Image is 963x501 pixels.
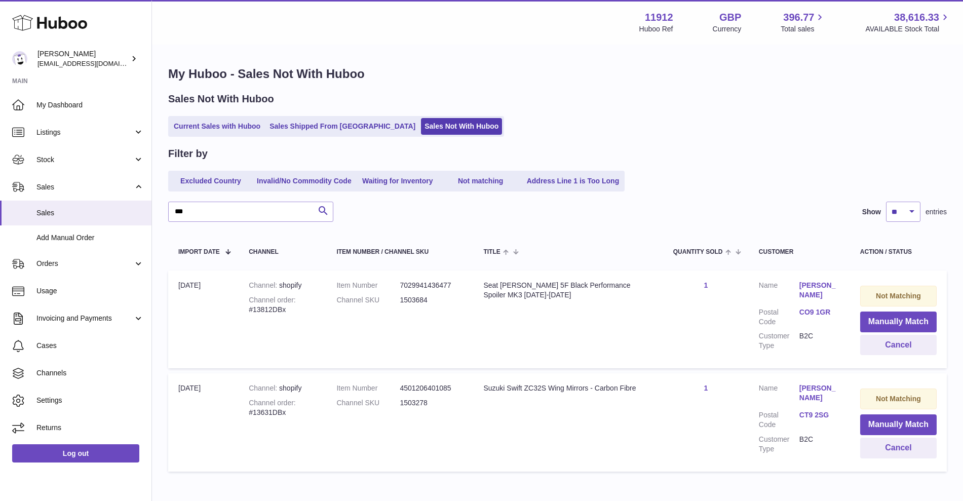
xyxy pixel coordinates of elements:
[421,118,502,135] a: Sales Not With Huboo
[249,399,296,407] strong: Channel order
[860,312,937,332] button: Manually Match
[36,208,144,218] span: Sales
[168,373,239,471] td: [DATE]
[170,173,251,189] a: Excluded Country
[483,383,652,393] div: Suzuki Swift ZC32S Wing Mirrors - Carbon Fibre
[336,249,463,255] div: Item Number / Channel SKU
[759,383,799,405] dt: Name
[249,249,316,255] div: Channel
[799,307,840,317] a: CO9 1GR
[336,383,400,393] dt: Item Number
[759,410,799,430] dt: Postal Code
[168,92,274,106] h2: Sales Not With Huboo
[249,295,316,315] div: #13812DBx
[36,182,133,192] span: Sales
[336,295,400,305] dt: Channel SKU
[759,331,799,351] dt: Customer Type
[783,11,814,24] span: 396.77
[357,173,438,189] a: Waiting for Inventory
[860,335,937,356] button: Cancel
[799,435,840,454] dd: B2C
[400,295,463,305] dd: 1503684
[865,24,951,34] span: AVAILABLE Stock Total
[249,281,279,289] strong: Channel
[36,259,133,268] span: Orders
[400,398,463,408] dd: 1503278
[36,128,133,137] span: Listings
[253,173,355,189] a: Invalid/No Commodity Code
[249,383,316,393] div: shopify
[400,281,463,290] dd: 7029941436477
[168,271,239,368] td: [DATE]
[440,173,521,189] a: Not matching
[483,249,500,255] span: Title
[37,49,129,68] div: [PERSON_NAME]
[876,292,921,300] strong: Not Matching
[37,59,149,67] span: [EMAIL_ADDRESS][DOMAIN_NAME]
[704,384,708,392] a: 1
[249,281,316,290] div: shopify
[799,410,840,420] a: CT9 2SG
[759,281,799,302] dt: Name
[523,173,623,189] a: Address Line 1 is Too Long
[759,249,840,255] div: Customer
[36,423,144,433] span: Returns
[12,51,27,66] img: info@carbonmyride.com
[336,281,400,290] dt: Item Number
[862,207,881,217] label: Show
[168,66,947,82] h1: My Huboo - Sales Not With Huboo
[36,368,144,378] span: Channels
[36,233,144,243] span: Add Manual Order
[645,11,673,24] strong: 11912
[781,24,826,34] span: Total sales
[249,296,296,304] strong: Channel order
[36,100,144,110] span: My Dashboard
[713,24,742,34] div: Currency
[860,249,937,255] div: Action / Status
[719,11,741,24] strong: GBP
[168,147,208,161] h2: Filter by
[781,11,826,34] a: 396.77 Total sales
[639,24,673,34] div: Huboo Ref
[178,249,220,255] span: Import date
[36,314,133,323] span: Invoicing and Payments
[759,307,799,327] dt: Postal Code
[799,281,840,300] a: [PERSON_NAME]
[704,281,708,289] a: 1
[36,341,144,351] span: Cases
[36,396,144,405] span: Settings
[170,118,264,135] a: Current Sales with Huboo
[673,249,723,255] span: Quantity Sold
[799,383,840,403] a: [PERSON_NAME]
[336,398,400,408] dt: Channel SKU
[249,384,279,392] strong: Channel
[860,414,937,435] button: Manually Match
[36,155,133,165] span: Stock
[876,395,921,403] strong: Not Matching
[400,383,463,393] dd: 4501206401085
[483,281,652,300] div: Seat [PERSON_NAME] 5F Black Performance Spoiler MK3 [DATE]-[DATE]
[12,444,139,463] a: Log out
[865,11,951,34] a: 38,616.33 AVAILABLE Stock Total
[266,118,419,135] a: Sales Shipped From [GEOGRAPHIC_DATA]
[799,331,840,351] dd: B2C
[894,11,939,24] span: 38,616.33
[249,398,316,417] div: #13631DBx
[860,438,937,458] button: Cancel
[36,286,144,296] span: Usage
[759,435,799,454] dt: Customer Type
[926,207,947,217] span: entries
